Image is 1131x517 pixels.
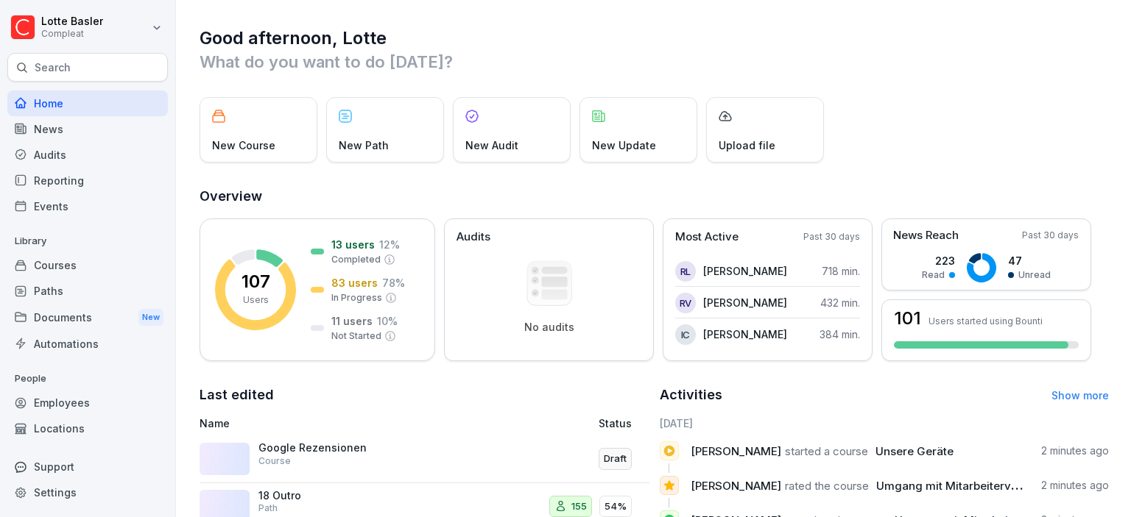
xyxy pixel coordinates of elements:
div: Support [7,454,168,479]
p: 384 min. [820,327,860,342]
a: Events [7,193,168,219]
p: New Audit [465,138,518,153]
p: New Path [339,138,389,153]
p: Not Started [331,329,381,343]
p: New Update [592,138,656,153]
p: Completed [331,253,381,266]
div: RL [675,261,696,282]
a: Reporting [7,168,168,193]
p: Compleat [41,29,103,39]
a: Show more [1051,389,1109,402]
p: Lotte Basler [41,15,103,28]
span: started a course [785,444,868,458]
p: In Progress [331,291,382,304]
p: 223 [922,253,955,268]
div: Documents [7,304,168,331]
p: [PERSON_NAME] [703,327,787,342]
p: News Reach [893,227,959,244]
p: 11 users [331,313,373,329]
p: Users [243,293,269,307]
p: Users started using Bounti [929,315,1043,327]
p: Course [258,454,291,468]
h3: 101 [894,310,921,327]
p: Most Active [675,229,739,246]
p: 18 Outro [258,489,406,502]
p: 54% [605,499,627,514]
span: rated the course [785,479,869,493]
p: 78 % [382,275,405,290]
p: Status [599,416,632,431]
p: Unread [1018,268,1051,282]
a: Google RezensionenCourseDraft [200,435,649,483]
span: [PERSON_NAME] [691,479,781,493]
p: Read [922,268,945,282]
p: Audits [457,229,490,246]
h2: Activities [660,385,722,405]
p: Upload file [719,138,775,153]
a: Paths [7,278,168,304]
a: Automations [7,331,168,357]
p: 83 users [331,275,378,290]
p: 155 [571,499,587,514]
p: 13 users [331,237,375,252]
p: Name [200,416,476,431]
p: 12 % [379,237,400,252]
p: Past 30 days [1022,229,1079,242]
a: News [7,116,168,142]
span: [PERSON_NAME] [691,444,781,458]
a: Home [7,90,168,116]
p: People [7,367,168,391]
h1: Good afternoon, Lotte [200,26,1109,50]
p: Past 30 days [803,230,860,243]
p: 2 minutes ago [1041,478,1109,493]
h2: Last edited [200,385,649,405]
p: Path [258,502,278,515]
a: Courses [7,252,168,278]
p: 432 min. [820,295,860,310]
p: New Course [212,138,275,153]
p: Search [35,60,71,75]
a: Employees [7,390,168,416]
p: Draft [604,452,627,466]
a: DocumentsNew [7,304,168,331]
p: 10 % [377,313,398,329]
span: Umgang mit Mitarbeiterverpflegung [876,479,1071,493]
div: New [138,309,163,326]
p: Google Rezensionen [258,441,406,454]
p: 718 min. [822,263,860,279]
p: [PERSON_NAME] [703,295,787,310]
p: [PERSON_NAME] [703,263,787,279]
p: 107 [242,273,270,290]
h6: [DATE] [660,416,1110,431]
h2: Overview [200,186,1109,207]
p: 47 [1008,253,1051,268]
span: Unsere Geräte [875,444,954,458]
p: No audits [524,321,574,334]
div: IC [675,324,696,345]
p: 2 minutes ago [1041,443,1109,458]
p: What do you want to do [DATE]? [200,50,1109,74]
a: Locations [7,416,168,441]
a: Audits [7,142,168,168]
div: RV [675,293,696,313]
a: Settings [7,479,168,505]
p: Library [7,229,168,253]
